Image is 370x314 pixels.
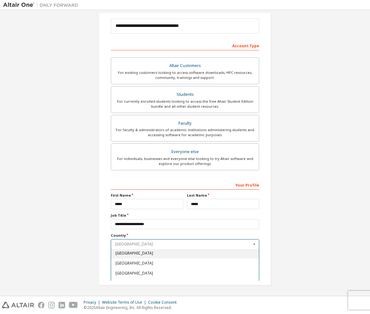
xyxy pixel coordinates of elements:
span: [GEOGRAPHIC_DATA] [116,271,255,275]
img: youtube.svg [69,302,78,308]
div: Faculty [115,119,255,128]
div: For individuals, businesses and everyone else looking to try Altair software and explore our prod... [115,156,255,166]
div: For existing customers looking to access software downloads, HPC resources, community, trainings ... [115,70,255,80]
div: Altair Customers [115,61,255,70]
span: [GEOGRAPHIC_DATA] [116,261,255,265]
p: © 2025 Altair Engineering, Inc. All Rights Reserved. [84,305,180,310]
div: Account Type [111,40,259,50]
img: altair_logo.svg [2,302,34,308]
label: Country [111,233,259,238]
img: Altair One [3,2,81,8]
div: Your Profile [111,180,259,190]
div: For currently enrolled students looking to access the free Altair Student Edition bundle and all ... [115,99,255,109]
label: Last Name [187,193,259,198]
div: Website Terms of Use [102,300,148,305]
img: facebook.svg [38,302,44,308]
div: Cookie Consent [148,300,180,305]
div: Students [115,90,255,99]
span: [GEOGRAPHIC_DATA] [116,251,255,255]
div: Privacy [84,300,102,305]
div: Everyone else [115,147,255,156]
img: instagram.svg [48,302,55,308]
label: Job Title [111,213,259,218]
img: linkedin.svg [59,302,65,308]
label: First Name [111,193,183,198]
div: For faculty & administrators of academic institutions administering students and accessing softwa... [115,127,255,137]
